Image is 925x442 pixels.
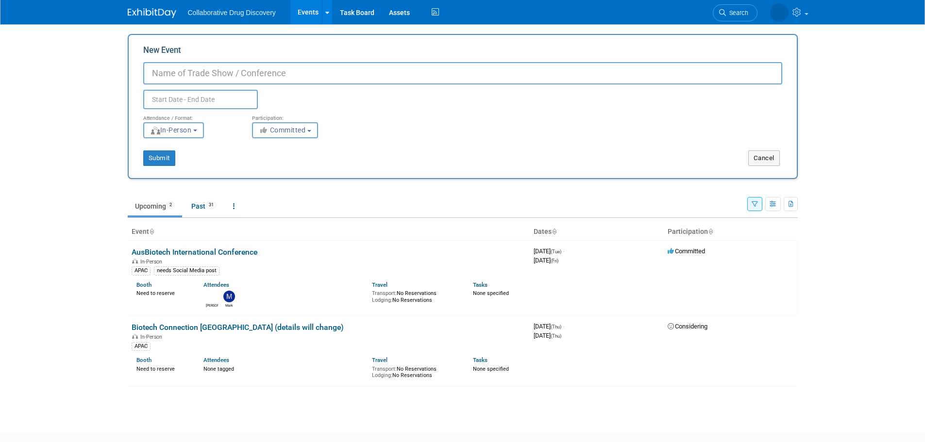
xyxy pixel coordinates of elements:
div: None tagged [203,364,365,373]
div: Participation: [252,109,346,122]
a: Booth [136,357,151,363]
a: Sort by Event Name [149,228,154,235]
span: [DATE] [534,323,564,330]
a: Sort by Participation Type [708,228,713,235]
span: None specified [473,290,509,296]
span: [DATE] [534,257,558,264]
button: Cancel [748,150,780,166]
a: Biotech Connection [GEOGRAPHIC_DATA] (details will change) [132,323,344,332]
button: In-Person [143,122,204,138]
button: Submit [143,150,175,166]
span: In-Person [140,259,165,265]
th: Dates [530,224,664,240]
img: ExhibitDay [128,8,176,18]
span: (Thu) [551,333,561,339]
th: Participation [664,224,798,240]
span: - [563,323,564,330]
span: None specified [473,366,509,372]
span: (Thu) [551,324,561,329]
div: No Reservations No Reservations [372,364,458,379]
div: needs Social Media post [154,266,219,275]
span: Transport: [372,366,397,372]
span: Considering [668,323,707,330]
a: Travel [372,281,387,288]
span: 2 [167,201,175,209]
img: In-Person Event [132,259,138,263]
span: Transport: [372,290,397,296]
div: Need to reserve [136,364,189,373]
th: Event [128,224,530,240]
div: APAC [132,342,151,351]
div: Attendance / Format: [143,109,237,122]
a: Upcoming2 [128,197,182,215]
div: APAC [132,266,151,275]
a: Tasks [473,281,488,288]
span: (Fri) [551,258,558,263]
span: [DATE] [534,332,561,339]
span: Lodging: [372,297,392,303]
input: Name of Trade Show / Conference [143,62,782,84]
div: Need to reserve [136,288,189,297]
img: Eric Gifford [206,291,218,302]
span: (Tue) [551,249,561,254]
button: Committed [252,122,318,138]
span: In-Person [150,126,192,134]
input: Start Date - End Date [143,90,258,109]
span: Collaborative Drug Discovery [188,9,276,16]
span: [DATE] [534,247,564,255]
a: Attendees [203,357,229,363]
a: Booth [136,281,151,288]
label: New Event [143,45,181,60]
a: Attendees [203,281,229,288]
span: - [563,247,564,255]
span: 31 [206,201,217,209]
div: Eric Gifford [206,302,218,308]
div: No Reservations No Reservations [372,288,458,303]
span: In-Person [140,334,165,340]
span: Committed [259,126,306,134]
span: Search [726,9,748,16]
a: Travel [372,357,387,363]
a: Tasks [473,357,488,363]
img: Mel Berg [770,3,789,22]
img: In-Person Event [132,334,138,339]
a: Sort by Start Date [552,228,556,235]
img: Mark Garlinghouse [223,291,235,302]
span: Committed [668,247,705,255]
div: Mark Garlinghouse [223,302,235,308]
a: AusBiotech International Conference [132,247,257,257]
span: Lodging: [372,372,392,378]
a: Past31 [184,197,224,215]
a: Search [713,4,757,21]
